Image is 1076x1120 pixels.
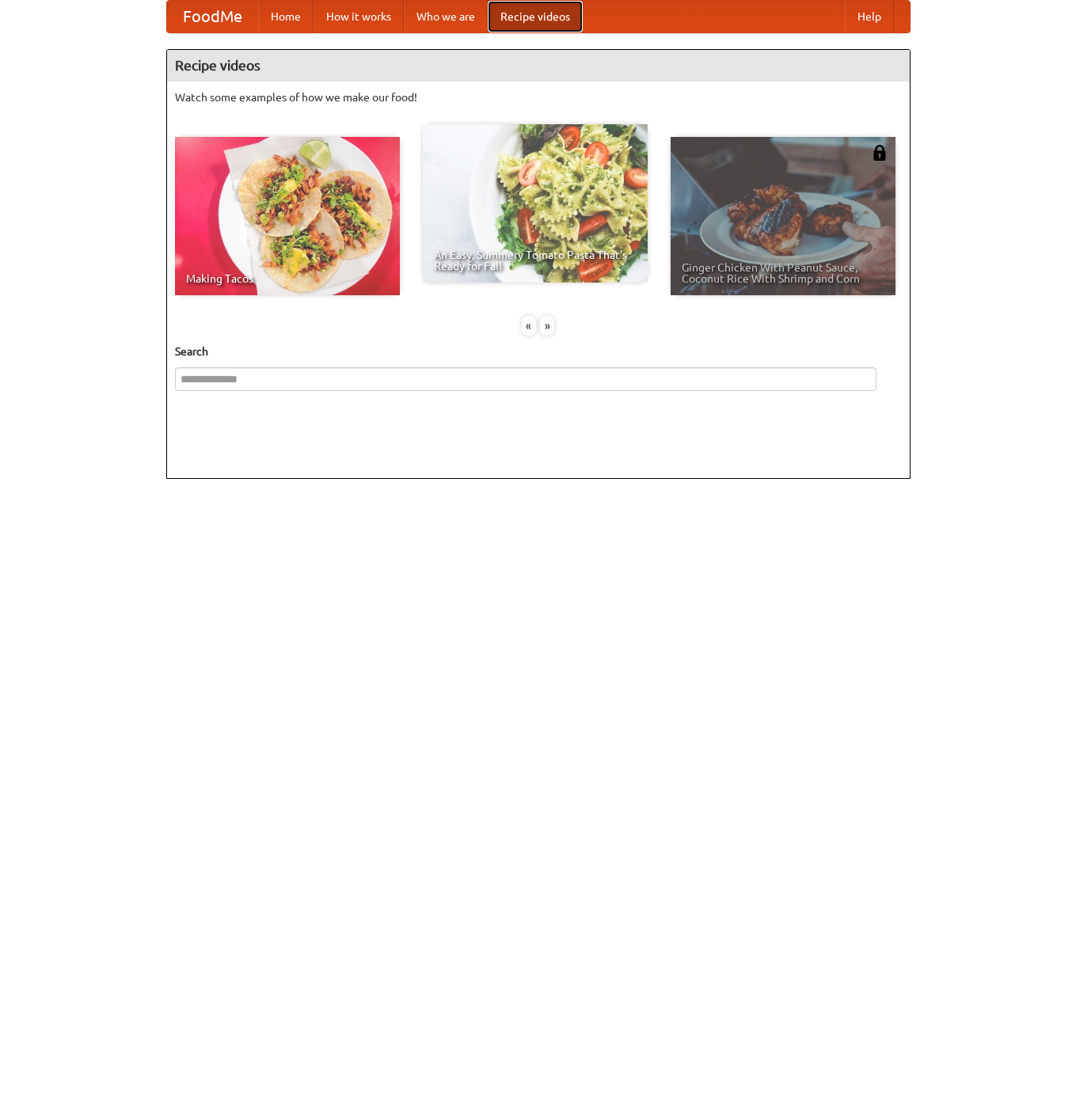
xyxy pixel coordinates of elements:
div: » [540,316,554,336]
a: An Easy, Summery Tomato Pasta That's Ready for Fall [423,124,648,283]
span: An Easy, Summery Tomato Pasta That's Ready for Fall [434,249,637,271]
a: Home [258,1,314,32]
p: Watch some examples of how we make our food! [175,89,902,105]
a: Help [845,1,894,32]
a: Making Tacos [175,137,400,295]
span: Making Tacos [186,273,389,284]
a: Who we are [404,1,488,32]
h5: Search [175,344,902,359]
a: Recipe videos [488,1,583,32]
img: 483408.png [872,145,888,161]
a: How it works [314,1,404,32]
h4: Recipe videos [167,50,910,82]
a: FoodMe [167,1,258,32]
div: « [522,316,536,336]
